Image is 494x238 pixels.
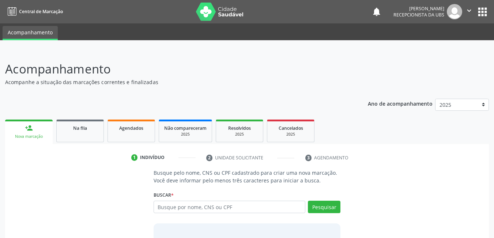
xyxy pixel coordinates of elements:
a: Central de Marcação [5,5,63,18]
span: Recepcionista da UBS [393,12,444,18]
button:  [462,4,476,19]
span: Agendados [119,125,143,131]
a: Acompanhamento [3,26,58,40]
div: 1 [131,154,138,161]
p: Ano de acompanhamento [368,99,433,108]
span: Cancelados [279,125,303,131]
button: notifications [372,7,382,17]
div: 2025 [164,132,207,137]
div: person_add [25,124,33,132]
div: 2025 [221,132,258,137]
label: Buscar [154,189,174,201]
button: apps [476,5,489,18]
i:  [465,7,473,15]
div: Nova marcação [10,134,48,139]
input: Busque por nome, CNS ou CPF [154,201,306,213]
div: 2025 [272,132,309,137]
button: Pesquisar [308,201,340,213]
img: img [447,4,462,19]
div: Indivíduo [140,154,165,161]
p: Acompanhe a situação das marcações correntes e finalizadas [5,78,344,86]
p: Acompanhamento [5,60,344,78]
p: Busque pelo nome, CNS ou CPF cadastrado para criar uma nova marcação. Você deve informar pelo men... [154,169,341,184]
div: [PERSON_NAME] [393,5,444,12]
span: Central de Marcação [19,8,63,15]
span: Não compareceram [164,125,207,131]
span: Na fila [73,125,87,131]
span: Resolvidos [228,125,251,131]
